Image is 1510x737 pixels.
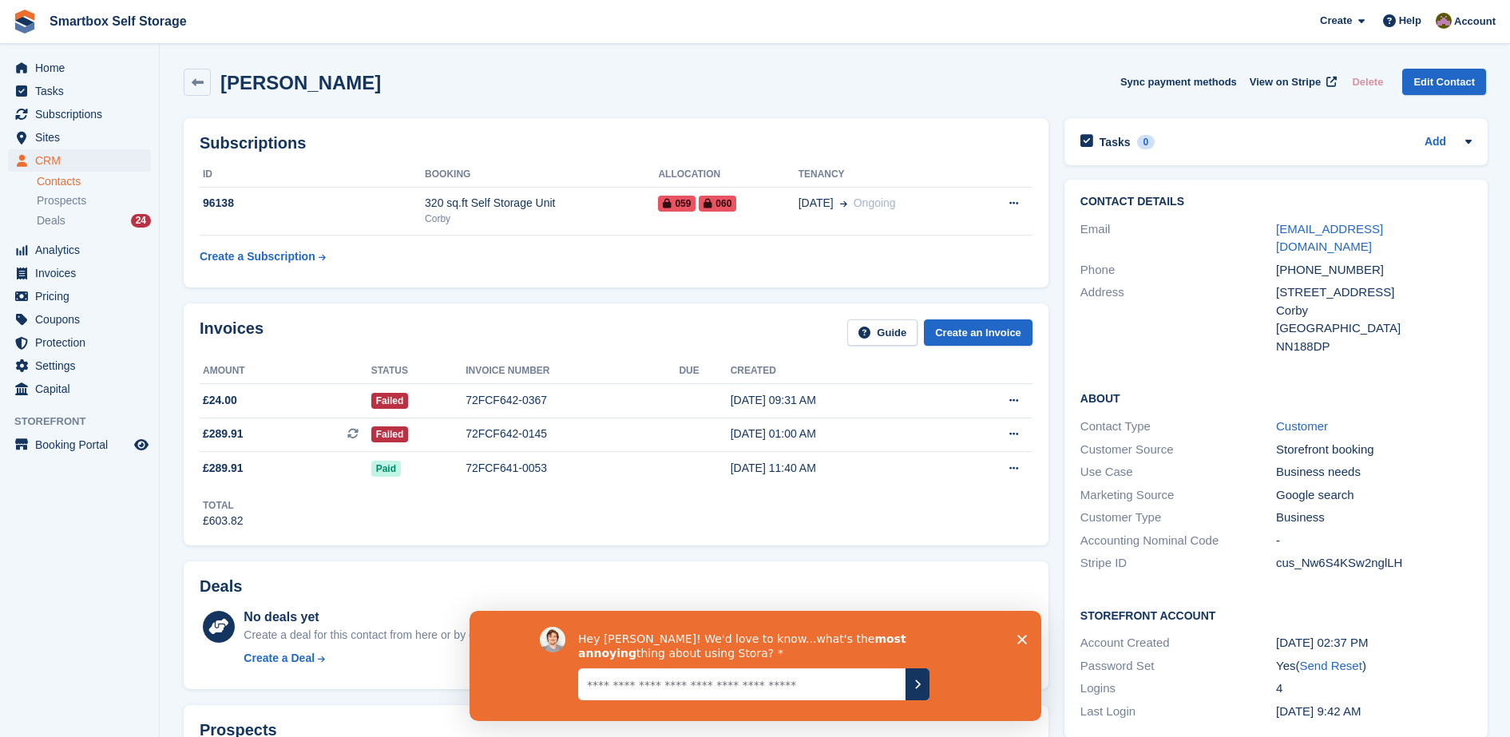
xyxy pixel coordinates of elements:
div: No deals yet [244,608,578,627]
div: Customer Source [1080,441,1276,459]
span: Invoices [35,262,131,284]
a: Add [1425,133,1446,152]
span: Create [1320,13,1352,29]
span: Capital [35,378,131,400]
button: Delete [1346,69,1389,95]
div: Business needs [1276,463,1472,481]
span: Deals [37,213,65,228]
div: [DATE] 02:37 PM [1276,634,1472,652]
a: Contacts [37,174,151,189]
div: 4 [1276,680,1472,698]
span: 060 [699,196,736,212]
time: 2023-06-09 08:42:51 UTC [1276,704,1361,718]
a: Preview store [132,435,151,454]
div: Corby [425,212,658,226]
div: NN188DP [1276,338,1472,356]
div: - [1276,532,1472,550]
div: Password Set [1080,657,1276,676]
a: Guide [847,319,917,346]
a: menu [8,239,151,261]
div: Google search [1276,486,1472,505]
a: Create a Subscription [200,242,326,271]
span: £289.91 [203,426,244,442]
div: [DATE] 11:40 AM [731,460,948,477]
a: View on Stripe [1243,69,1340,95]
div: Create a Deal [244,650,315,667]
a: Prospects [37,192,151,209]
th: Due [679,359,730,384]
div: Storefront booking [1276,441,1472,459]
div: Email [1080,220,1276,256]
a: [EMAIL_ADDRESS][DOMAIN_NAME] [1276,222,1383,254]
span: Subscriptions [35,103,131,125]
th: Amount [200,359,371,384]
div: cus_Nw6S4KSw2nglLH [1276,554,1472,573]
div: Account Created [1080,634,1276,652]
th: Allocation [658,162,798,188]
img: stora-icon-8386f47178a22dfd0bd8f6a31ec36ba5ce8667c1dd55bd0f319d3a0aa187defe.svg [13,10,37,34]
a: Customer [1276,419,1328,433]
div: Create a deal for this contact from here or by converting a prospect. [244,627,578,644]
div: 72FCF642-0367 [466,392,679,409]
a: menu [8,285,151,307]
div: Phone [1080,261,1276,279]
a: Create a Deal [244,650,578,667]
span: Protection [35,331,131,354]
span: Help [1399,13,1421,29]
a: menu [8,434,151,456]
div: Use Case [1080,463,1276,481]
span: 059 [658,196,696,212]
div: Logins [1080,680,1276,698]
span: [DATE] [799,195,834,212]
th: Invoice number [466,359,679,384]
div: 96138 [200,195,425,212]
h2: Storefront Account [1080,607,1472,623]
a: Smartbox Self Storage [43,8,193,34]
th: Status [371,359,466,384]
a: menu [8,57,151,79]
h2: [PERSON_NAME] [220,72,381,93]
span: View on Stripe [1250,74,1321,90]
div: £603.82 [203,513,244,529]
div: Contact Type [1080,418,1276,436]
a: menu [8,308,151,331]
a: Create an Invoice [924,319,1032,346]
span: £289.91 [203,460,244,477]
div: Marketing Source [1080,486,1276,505]
div: [STREET_ADDRESS] [1276,283,1472,302]
h2: About [1080,390,1472,406]
span: Paid [371,461,401,477]
th: ID [200,162,425,188]
a: menu [8,262,151,284]
span: Booking Portal [35,434,131,456]
div: Total [203,498,244,513]
img: Kayleigh Devlin [1436,13,1452,29]
span: Failed [371,426,409,442]
span: Account [1454,14,1496,30]
span: Analytics [35,239,131,261]
a: menu [8,80,151,102]
div: [DATE] 01:00 AM [731,426,948,442]
div: Stripe ID [1080,554,1276,573]
div: Yes [1276,657,1472,676]
div: 72FCF642-0145 [466,426,679,442]
div: 0 [1137,135,1155,149]
h2: Contact Details [1080,196,1472,208]
iframe: Survey by David from Stora [470,611,1041,721]
button: Sync payment methods [1120,69,1237,95]
div: [PHONE_NUMBER] [1276,261,1472,279]
span: Settings [35,355,131,377]
a: menu [8,331,151,354]
div: Last Login [1080,703,1276,721]
a: menu [8,355,151,377]
span: Storefront [14,414,159,430]
h2: Invoices [200,319,264,346]
a: Edit Contact [1402,69,1486,95]
h2: Tasks [1100,135,1131,149]
a: menu [8,149,151,172]
a: Send Reset [1299,659,1361,672]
